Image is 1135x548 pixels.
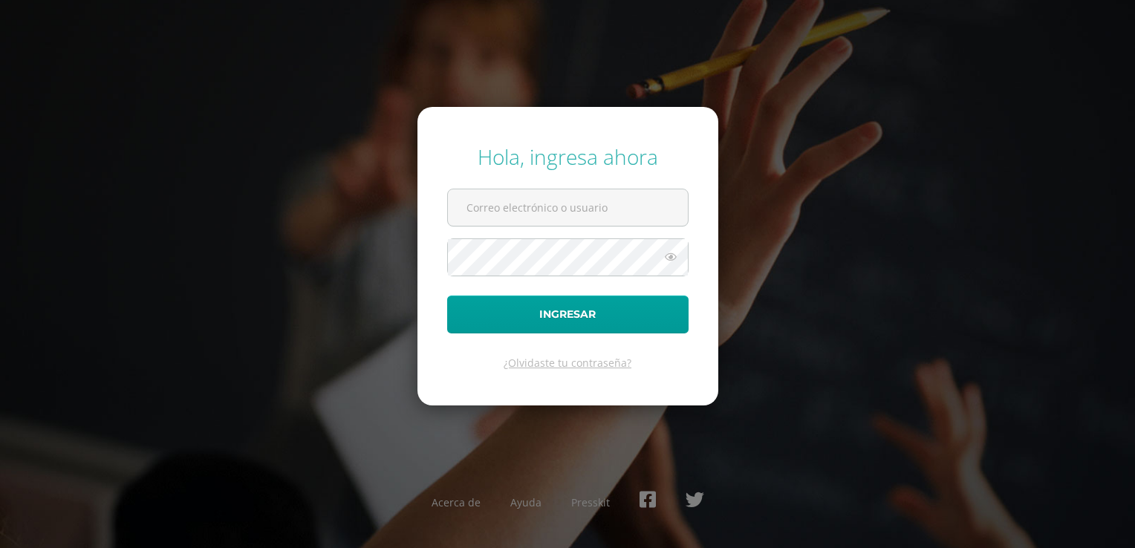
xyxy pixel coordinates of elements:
div: Hola, ingresa ahora [447,143,689,171]
a: ¿Olvidaste tu contraseña? [504,356,631,370]
a: Acerca de [432,495,481,509]
button: Ingresar [447,296,689,333]
input: Correo electrónico o usuario [448,189,688,226]
a: Ayuda [510,495,542,509]
a: Presskit [571,495,610,509]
